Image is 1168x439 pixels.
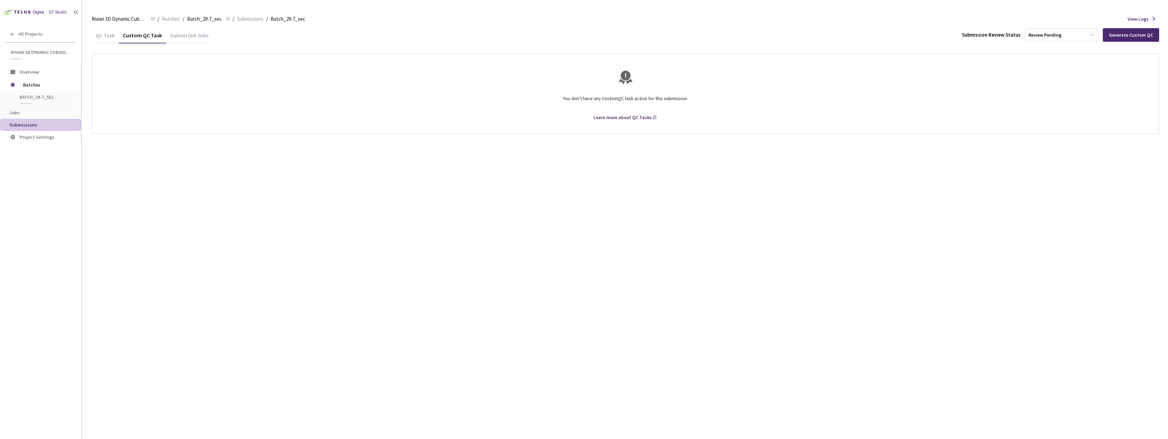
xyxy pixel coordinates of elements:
[49,9,67,16] div: GT Studio
[1128,16,1149,22] span: View Logs
[271,15,305,23] span: Batch_29-7_sec
[92,32,119,43] div: QC Task
[233,15,234,23] li: /
[266,15,268,23] li: /
[20,94,70,100] span: Batch_29-7_sec
[92,15,147,23] span: Rivian 3D Dynamic Cuboids[2024-25]
[183,15,184,23] li: /
[236,15,265,22] a: Submissions
[10,122,37,128] span: Submissions
[237,15,263,23] span: Submissions
[1109,32,1153,38] div: Generate Custom QC
[20,69,39,75] span: Overview
[962,31,1021,38] div: Submission Review Status
[20,134,54,140] span: Project Settings
[18,31,42,37] span: All Projects
[594,114,652,121] div: Learn more about QC Tasks
[100,90,1151,114] div: You don’t have any Custom QC task active for this submission.
[158,15,159,23] li: /
[166,32,213,43] div: Submitted Jobs
[11,50,72,55] span: Rivian 3D Dynamic Cuboids[2024-25]
[187,15,222,23] span: Batch_29-7_sec
[161,15,181,22] a: Batches
[162,15,180,23] span: Batches
[10,110,20,116] span: Jobs
[23,78,70,92] span: Batches
[119,32,166,43] div: Custom QC Task
[1028,32,1061,38] div: Review Pending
